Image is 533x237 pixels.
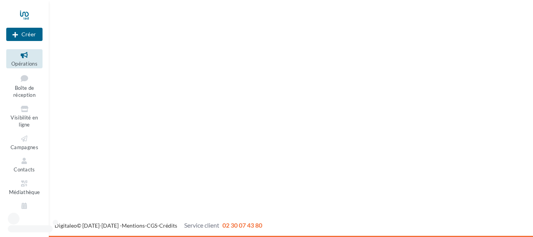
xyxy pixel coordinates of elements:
[6,28,43,41] button: Créer
[11,144,38,150] span: Campagnes
[11,61,37,67] span: Opérations
[6,28,43,41] div: Nouvelle campagne
[13,85,36,98] span: Boîte de réception
[122,222,145,229] a: Mentions
[6,155,43,174] a: Contacts
[55,222,77,229] a: Digitaleo
[6,49,43,68] a: Opérations
[6,103,43,130] a: Visibilité en ligne
[6,71,43,100] a: Boîte de réception
[6,200,43,219] a: Calendrier
[6,133,43,152] a: Campagnes
[14,166,35,173] span: Contacts
[11,114,38,128] span: Visibilité en ligne
[55,222,262,229] span: © [DATE]-[DATE] - - -
[184,221,219,229] span: Service client
[159,222,177,229] a: Crédits
[9,189,40,195] span: Médiathèque
[222,221,262,229] span: 02 30 07 43 80
[6,178,43,197] a: Médiathèque
[147,222,157,229] a: CGS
